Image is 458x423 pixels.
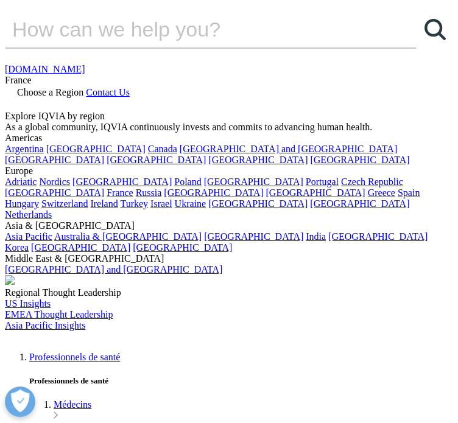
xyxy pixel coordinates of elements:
a: EMEA Thought Leadership [5,309,113,320]
a: [GEOGRAPHIC_DATA] [328,231,428,242]
a: [GEOGRAPHIC_DATA] [5,155,104,165]
a: Canada [148,144,177,154]
a: US Insights [5,298,51,309]
div: Middle East & [GEOGRAPHIC_DATA] [5,253,453,264]
a: Greece [368,187,395,198]
a: [GEOGRAPHIC_DATA] [204,177,303,187]
a: [GEOGRAPHIC_DATA] [310,155,409,165]
a: Poland [174,177,201,187]
a: [GEOGRAPHIC_DATA] [46,144,146,154]
a: Switzerland [41,198,88,209]
a: France [107,187,133,198]
a: Asia Pacific [5,231,52,242]
a: Ukraine [175,198,206,209]
a: Contact Us [86,87,130,97]
a: Israel [150,198,172,209]
a: [GEOGRAPHIC_DATA] [31,242,130,253]
a: Russia [136,187,162,198]
a: Hungary [5,198,39,209]
a: [GEOGRAPHIC_DATA] [5,187,104,198]
a: [GEOGRAPHIC_DATA] [107,155,206,165]
a: [GEOGRAPHIC_DATA] [310,198,409,209]
a: Spain [398,187,420,198]
svg: Search [425,19,446,40]
a: Asia Pacific Insights [5,320,85,330]
a: Portugal [306,177,339,187]
a: Australia & [GEOGRAPHIC_DATA] [54,231,202,242]
a: [GEOGRAPHIC_DATA] [72,177,172,187]
a: Adriatic [5,177,37,187]
a: Médecins [54,399,91,410]
span: Choose a Region [17,87,83,97]
a: [GEOGRAPHIC_DATA] [208,155,308,165]
a: Netherlands [5,209,52,220]
h5: Professionnels de santé [29,376,453,386]
div: As a global community, IQVIA continuously invests and commits to advancing human health. [5,122,453,133]
a: [GEOGRAPHIC_DATA] [164,187,263,198]
a: Czech Republic [341,177,403,187]
a: Nordics [39,177,70,187]
input: Recherche [5,11,388,47]
div: France [5,75,453,86]
a: Ireland [90,198,118,209]
a: [DOMAIN_NAME] [5,64,85,74]
div: Asia & [GEOGRAPHIC_DATA] [5,220,453,231]
div: Americas [5,133,453,144]
a: Turkey [120,198,148,209]
a: [GEOGRAPHIC_DATA] [204,231,303,242]
button: Ouvrir le centre de préférences [5,386,35,417]
div: Explore IQVIA by region [5,111,453,122]
a: India [306,231,326,242]
a: [GEOGRAPHIC_DATA] [266,187,365,198]
img: 2093_analyzing-data-using-big-screen-display-and-laptop.png [5,275,15,285]
a: [GEOGRAPHIC_DATA] [133,242,232,253]
a: [GEOGRAPHIC_DATA] and [GEOGRAPHIC_DATA] [180,144,397,154]
a: Korea [5,242,29,253]
a: [GEOGRAPHIC_DATA] [208,198,308,209]
a: Recherche [417,11,453,47]
div: Regional Thought Leadership [5,287,453,298]
a: Argentina [5,144,44,154]
a: [GEOGRAPHIC_DATA] and [GEOGRAPHIC_DATA] [5,264,222,274]
a: Professionnels de santé [29,352,120,362]
div: Europe [5,166,453,177]
nav: Primary [5,352,453,421]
